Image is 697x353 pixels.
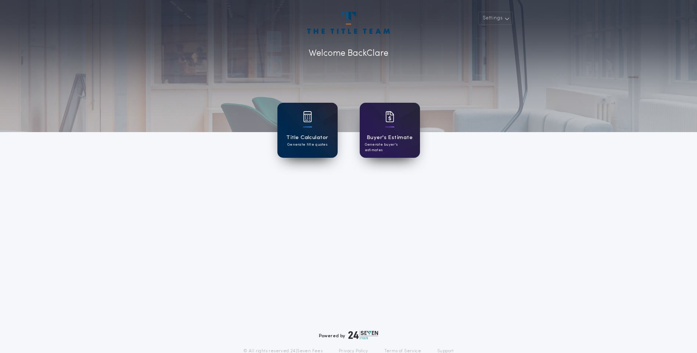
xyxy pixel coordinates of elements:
[478,12,513,25] button: Settings
[286,134,328,142] h1: Title Calculator
[319,331,378,339] div: Powered by
[309,47,388,60] p: Welcome Back Clare
[385,111,394,122] img: card icon
[360,103,420,158] a: card iconBuyer's EstimateGenerate buyer's estimates
[348,331,378,339] img: logo
[365,142,415,153] p: Generate buyer's estimates
[287,142,327,148] p: Generate title quotes
[367,134,413,142] h1: Buyer's Estimate
[303,111,312,122] img: card icon
[307,12,389,34] img: account-logo
[277,103,338,158] a: card iconTitle CalculatorGenerate title quotes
